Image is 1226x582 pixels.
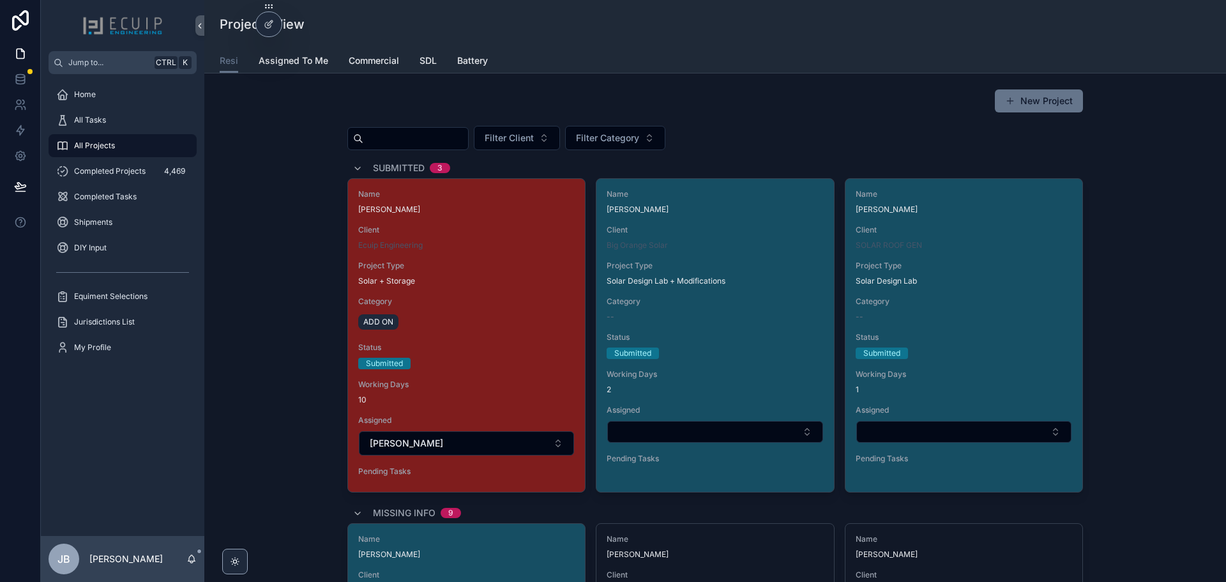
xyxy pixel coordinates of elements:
button: Select Button [565,126,665,150]
button: New Project [995,89,1083,112]
a: All Tasks [49,109,197,132]
a: Big Orange Solar [607,240,668,250]
div: scrollable content [41,74,204,376]
span: Name [358,534,575,544]
span: Home [74,89,96,100]
span: Client [607,225,823,235]
span: [PERSON_NAME] [358,549,575,560]
span: Client [856,225,1072,235]
a: My Profile [49,336,197,359]
span: Assigned To Me [259,54,328,67]
span: Submitted [373,162,425,174]
span: Solar + Storage [358,276,415,286]
a: Assigned To Me [259,49,328,75]
a: SOLAR ROOF GEN [856,240,922,250]
span: Status [607,332,823,342]
span: Status [358,342,575,353]
span: Client [607,570,823,580]
span: K [180,57,190,68]
img: App logo [82,15,163,36]
span: [PERSON_NAME] [856,549,1072,560]
span: [PERSON_NAME] [607,549,823,560]
a: Home [49,83,197,106]
button: Select Button [474,126,560,150]
a: Resi [220,49,238,73]
a: DIY Input [49,236,197,259]
a: Name[PERSON_NAME]ClientEcuip EngineeringProject TypeSolar + StorageCategoryADD ONStatusSubmittedW... [347,178,586,493]
span: Working Days [358,379,575,390]
p: [PERSON_NAME] [89,553,163,565]
span: Assigned [607,405,823,415]
span: Completed Projects [74,166,146,176]
span: Resi [220,54,238,67]
a: Ecuip Engineering [358,240,423,250]
h1: Projects View [220,15,305,33]
div: Submitted [366,358,403,369]
span: Ctrl [155,56,178,69]
a: Shipments [49,211,197,234]
span: Project Type [358,261,575,271]
a: Equiment Selections [49,285,197,308]
span: Name [607,534,823,544]
span: Battery [457,54,488,67]
span: Working Days [856,369,1072,379]
button: Select Button [359,431,574,456]
div: Submitted [614,348,651,359]
span: -- [607,312,614,322]
span: Jump to... [68,57,149,68]
span: Category [358,296,575,307]
a: Commercial [349,49,399,75]
span: 10 [358,395,575,405]
span: Pending Tasks [358,466,575,477]
span: Client [358,225,575,235]
span: Category [607,296,823,307]
span: SDL [420,54,437,67]
span: Solar Design Lab + Modifications [607,276,725,286]
span: JB [57,551,70,567]
span: [PERSON_NAME] [607,204,823,215]
span: Client [856,570,1072,580]
span: Status [856,332,1072,342]
span: Project Type [856,261,1072,271]
span: Shipments [74,217,112,227]
span: ADD ON [363,317,393,327]
span: [PERSON_NAME] [358,204,575,215]
span: Name [607,189,823,199]
a: Completed Tasks [49,185,197,208]
span: Name [856,534,1072,544]
span: Pending Tasks [856,454,1072,464]
span: Missing Info [373,507,435,519]
span: Filter Category [576,132,639,144]
a: Battery [457,49,488,75]
a: All Projects [49,134,197,157]
span: DIY Input [74,243,107,253]
span: Assigned [358,415,575,425]
div: 3 [437,163,443,173]
a: Jurisdictions List [49,310,197,333]
span: Equiment Selections [74,291,148,302]
span: [PERSON_NAME] [856,204,1072,215]
span: Name [358,189,575,199]
span: All Tasks [74,115,106,125]
a: SDL [420,49,437,75]
span: Pending Tasks [607,454,823,464]
div: Submitted [863,348,900,359]
span: Name [856,189,1072,199]
span: Category [856,296,1072,307]
span: -- [856,312,863,322]
a: Completed Projects4,469 [49,160,197,183]
span: 1 [856,385,1072,395]
button: Select Button [607,421,822,443]
span: Client [358,570,575,580]
span: Assigned [856,405,1072,415]
div: 4,469 [160,164,189,179]
span: Jurisdictions List [74,317,135,327]
button: Jump to...CtrlK [49,51,197,74]
a: Name[PERSON_NAME]ClientSOLAR ROOF GENProject TypeSolar Design LabCategory--StatusSubmittedWorking... [845,178,1083,493]
span: Project Type [607,261,823,271]
span: All Projects [74,141,115,151]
